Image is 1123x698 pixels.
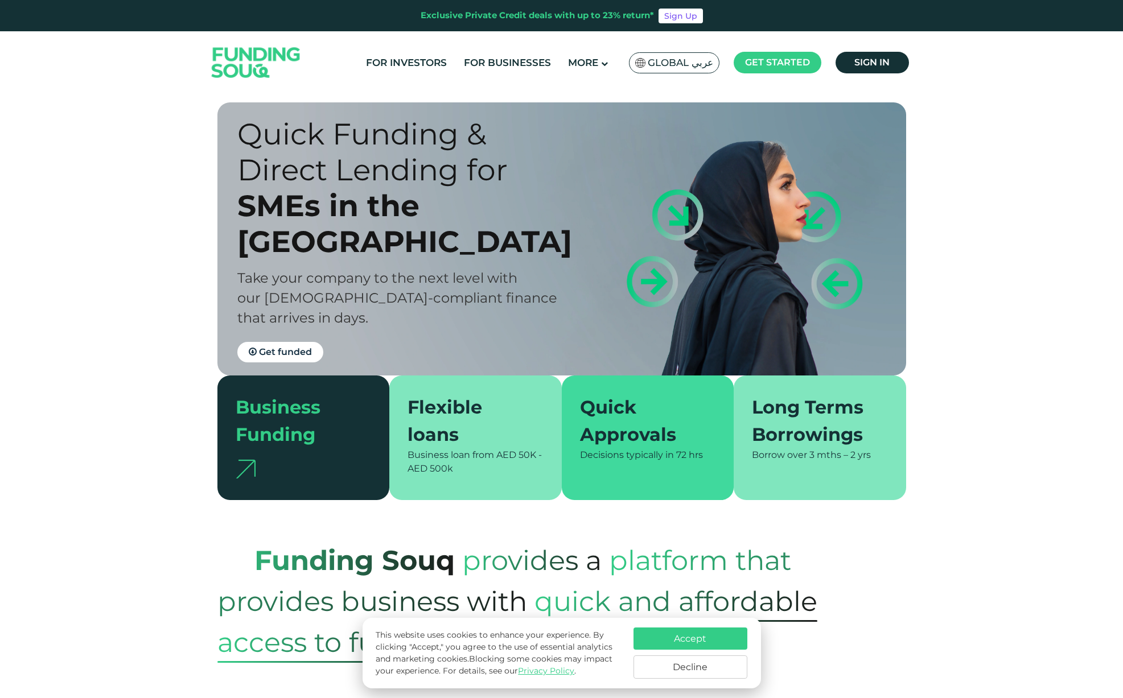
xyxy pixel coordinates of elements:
img: SA Flag [635,58,645,68]
div: Flexible loans [408,394,530,448]
span: Take your company to the next level with our [DEMOGRAPHIC_DATA]-compliant finance that arrives in... [237,270,557,326]
a: Privacy Policy [518,666,574,676]
div: Business Funding [236,394,358,448]
span: access to funding. [217,622,463,663]
div: Exclusive Private Credit deals with up to 23% return* [421,9,654,22]
span: For details, see our . [443,666,576,676]
span: 72 hrs [676,449,703,460]
span: quick and affordable [534,581,817,622]
a: For Businesses [461,53,554,72]
button: Accept [634,627,747,650]
span: Get funded [259,346,312,357]
a: For Investors [363,53,450,72]
a: Get funded [237,342,323,362]
div: Quick Funding & Direct Lending for [237,116,582,188]
span: Blocking some cookies may impact your experience. [376,654,612,676]
p: This website uses cookies to enhance your experience. By clicking "Accept," you agree to the use ... [376,629,622,677]
span: 3 mths – 2 yrs [809,449,871,460]
img: Logo [200,34,312,92]
span: Decisions typically in [580,449,674,460]
div: Long Terms Borrowings [752,394,874,448]
span: Get started [745,57,810,68]
img: arrow [236,460,256,478]
div: Quick Approvals [580,394,702,448]
a: Sign in [836,52,909,73]
div: SMEs in the [GEOGRAPHIC_DATA] [237,188,582,259]
span: Business loan from [408,449,494,460]
strong: Funding Souq [254,544,455,577]
span: More [568,57,598,68]
span: platform that provides business with [217,532,791,629]
button: Decline [634,655,747,679]
span: Borrow over [752,449,807,460]
span: Global عربي [648,56,713,69]
span: provides a [462,532,602,588]
a: Sign Up [659,9,703,23]
span: Sign in [854,57,890,68]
